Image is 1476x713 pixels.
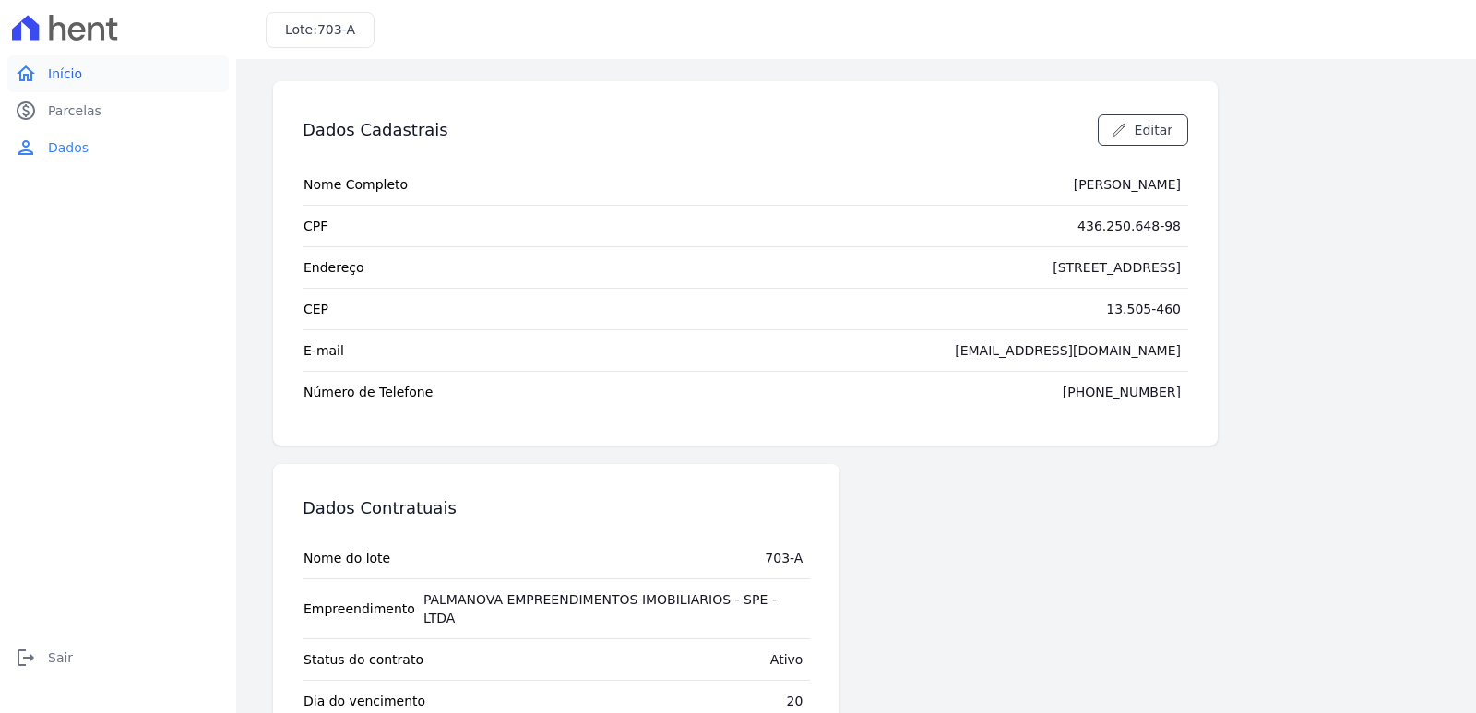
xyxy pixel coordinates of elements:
[765,549,803,567] div: 703-A
[770,650,803,669] div: Ativo
[15,647,37,669] i: logout
[304,258,364,277] span: Endereço
[15,63,37,85] i: home
[15,137,37,159] i: person
[317,22,355,37] span: 703-A
[1077,217,1181,235] div: 436.250.648-98
[304,383,433,401] span: Número de Telefone
[304,650,423,669] span: Status do contrato
[955,341,1181,360] div: [EMAIL_ADDRESS][DOMAIN_NAME]
[1063,383,1181,401] div: [PHONE_NUMBER]
[48,65,82,83] span: Início
[285,20,355,40] h3: Lote:
[7,92,229,129] a: paidParcelas
[787,692,803,710] div: 20
[304,341,344,360] span: E-mail
[48,138,89,157] span: Dados
[15,100,37,122] i: paid
[7,55,229,92] a: homeInício
[1098,114,1188,146] a: Editar
[304,217,327,235] span: CPF
[304,175,408,194] span: Nome Completo
[423,590,803,627] div: PALMANOVA EMPREENDIMENTOS IMOBILIARIOS - SPE - LTDA
[303,119,448,141] h3: Dados Cadastrais
[1106,300,1181,318] div: 13.505-460
[7,129,229,166] a: personDados
[304,692,425,710] span: Dia do vencimento
[304,590,415,627] span: Empreendimento
[7,639,229,676] a: logoutSair
[1053,258,1181,277] div: [STREET_ADDRESS]
[304,549,390,567] span: Nome do lote
[48,101,101,120] span: Parcelas
[1135,121,1172,139] span: Editar
[1074,175,1181,194] div: [PERSON_NAME]
[304,300,328,318] span: CEP
[48,648,73,667] span: Sair
[303,497,457,519] h3: Dados Contratuais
